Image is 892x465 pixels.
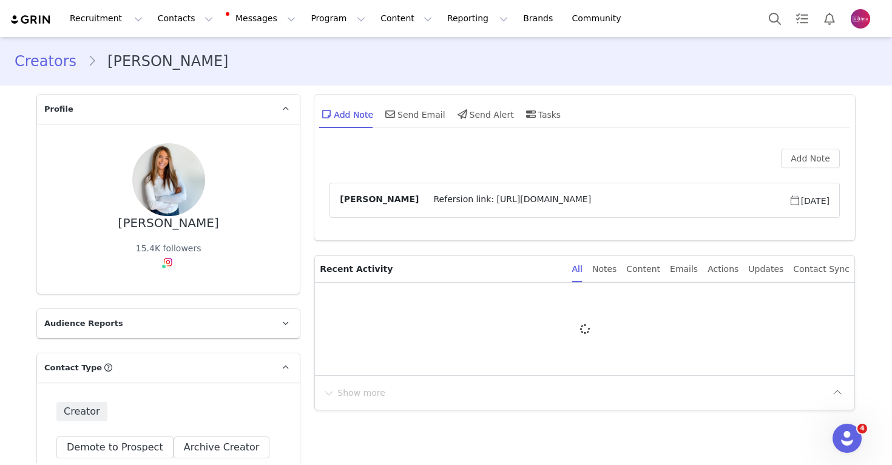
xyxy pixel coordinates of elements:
img: 3398c949-c692-499c-be74-ede84d5fdb06.png [851,9,870,29]
div: Emails [670,256,698,283]
a: Creators [15,50,87,72]
button: Recruitment [63,5,150,32]
a: Brands [516,5,564,32]
div: Tasks [524,100,561,129]
div: Updates [748,256,783,283]
button: Archive Creator [174,436,270,458]
span: Refersion link: [URL][DOMAIN_NAME] [419,193,788,208]
button: Notifications [816,5,843,32]
div: Notes [592,256,617,283]
span: Profile [44,103,73,115]
div: All [572,256,583,283]
button: Reporting [440,5,515,32]
img: a31b3871-d922-4442-b146-fd52781efc66.jpg [132,143,205,216]
a: Community [565,5,634,32]
span: 4 [857,424,867,433]
div: Contact Sync [793,256,850,283]
button: Profile [843,9,882,29]
div: Actions [708,256,738,283]
iframe: Intercom live chat [833,424,862,453]
button: Add Note [781,149,840,168]
button: Contacts [150,5,220,32]
div: [PERSON_NAME] [118,216,219,230]
button: Search [762,5,788,32]
div: Send Alert [455,100,514,129]
img: grin logo [10,14,52,25]
span: Creator [56,402,107,421]
button: Program [303,5,373,32]
a: Tasks [789,5,816,32]
button: Messages [221,5,303,32]
div: Send Email [383,100,445,129]
button: Demote to Prospect [56,436,174,458]
div: 15.4K followers [136,242,201,255]
span: [DATE] [789,193,829,208]
div: Content [626,256,660,283]
button: Content [373,5,439,32]
span: Audience Reports [44,317,123,330]
span: [PERSON_NAME] [340,193,419,208]
span: Contact Type [44,362,102,374]
p: Recent Activity [320,256,562,282]
img: instagram.svg [163,257,173,267]
button: Show more [322,383,386,402]
div: Add Note [319,100,373,129]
